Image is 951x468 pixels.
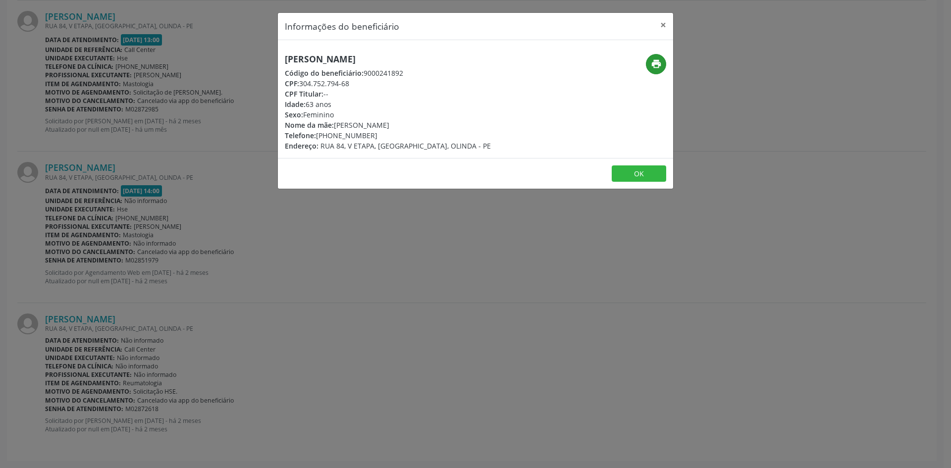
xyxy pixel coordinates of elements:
[285,131,316,140] span: Telefone:
[285,130,491,141] div: [PHONE_NUMBER]
[285,68,364,78] span: Código do beneficiário:
[285,99,491,109] div: 63 anos
[651,58,662,69] i: print
[320,141,491,151] span: RUA 84, V ETAPA, [GEOGRAPHIC_DATA], OLINDA - PE
[285,109,491,120] div: Feminino
[285,54,491,64] h5: [PERSON_NAME]
[285,141,318,151] span: Endereço:
[646,54,666,74] button: print
[285,110,303,119] span: Sexo:
[285,78,491,89] div: 304.752.794-68
[285,89,323,99] span: CPF Titular:
[285,120,334,130] span: Nome da mãe:
[612,165,666,182] button: OK
[285,89,491,99] div: --
[285,100,306,109] span: Idade:
[285,79,299,88] span: CPF:
[285,120,491,130] div: [PERSON_NAME]
[285,20,399,33] h5: Informações do beneficiário
[285,68,491,78] div: 9000241892
[653,13,673,37] button: Close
